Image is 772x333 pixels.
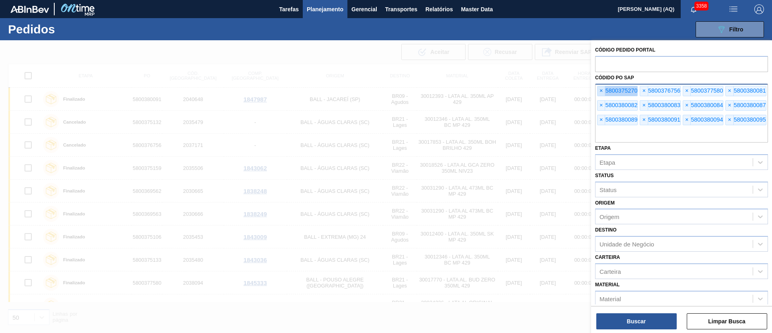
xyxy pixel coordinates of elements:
[600,213,619,220] div: Origem
[307,4,343,14] span: Planejamento
[729,4,738,14] img: userActions
[640,115,648,125] span: ×
[683,115,691,125] span: ×
[683,86,723,96] div: 5800377580
[597,100,638,111] div: 5800380082
[640,86,680,96] div: 5800376756
[595,200,615,206] label: Origem
[10,6,49,13] img: TNhmsLtSVTkK8tSr43FrP2fwEKptu5GPRR3wAAAABJRU5ErkJggg==
[681,4,706,15] button: Notificações
[385,4,417,14] span: Transportes
[597,115,605,125] span: ×
[595,47,655,53] label: Código Pedido Portal
[600,241,654,248] div: Unidade de Negócio
[597,101,605,110] span: ×
[640,86,648,96] span: ×
[754,4,764,14] img: Logout
[726,86,733,96] span: ×
[600,159,615,165] div: Etapa
[683,100,723,111] div: 5800380084
[595,75,634,81] label: Códido PO SAP
[597,115,638,125] div: 5800380089
[683,101,691,110] span: ×
[597,86,605,96] span: ×
[694,2,708,10] span: 3358
[279,4,299,14] span: Tarefas
[726,101,733,110] span: ×
[595,282,620,287] label: Material
[597,86,638,96] div: 5800375270
[595,254,620,260] label: Carteira
[461,4,493,14] span: Master Data
[600,186,617,193] div: Status
[600,268,621,275] div: Carteira
[595,173,614,178] label: Status
[683,86,691,96] span: ×
[725,100,766,111] div: 5800380087
[595,145,611,151] label: Etapa
[8,25,128,34] h1: Pedidos
[425,4,453,14] span: Relatórios
[725,115,766,125] div: 5800380095
[726,115,733,125] span: ×
[696,21,764,37] button: Filtro
[683,115,723,125] div: 5800380094
[729,26,743,33] span: Filtro
[351,4,377,14] span: Gerencial
[640,100,680,111] div: 5800380083
[640,115,680,125] div: 5800380091
[640,101,648,110] span: ×
[595,227,616,233] label: Destino
[725,86,766,96] div: 5800380081
[600,295,621,302] div: Material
